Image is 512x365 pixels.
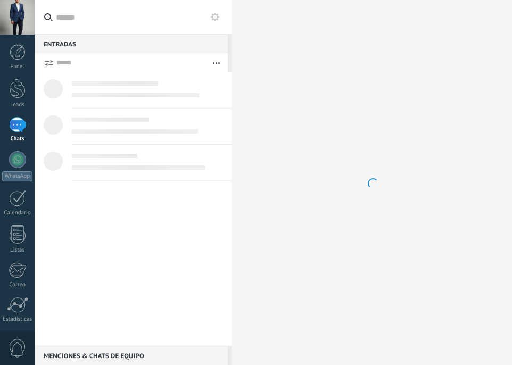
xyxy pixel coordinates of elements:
[2,316,33,323] div: Estadísticas
[35,346,228,365] div: Menciones & Chats de equipo
[35,34,228,53] div: Entradas
[2,102,33,109] div: Leads
[2,247,33,254] div: Listas
[2,136,33,143] div: Chats
[2,171,32,181] div: WhatsApp
[2,281,33,288] div: Correo
[2,210,33,217] div: Calendario
[2,63,33,70] div: Panel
